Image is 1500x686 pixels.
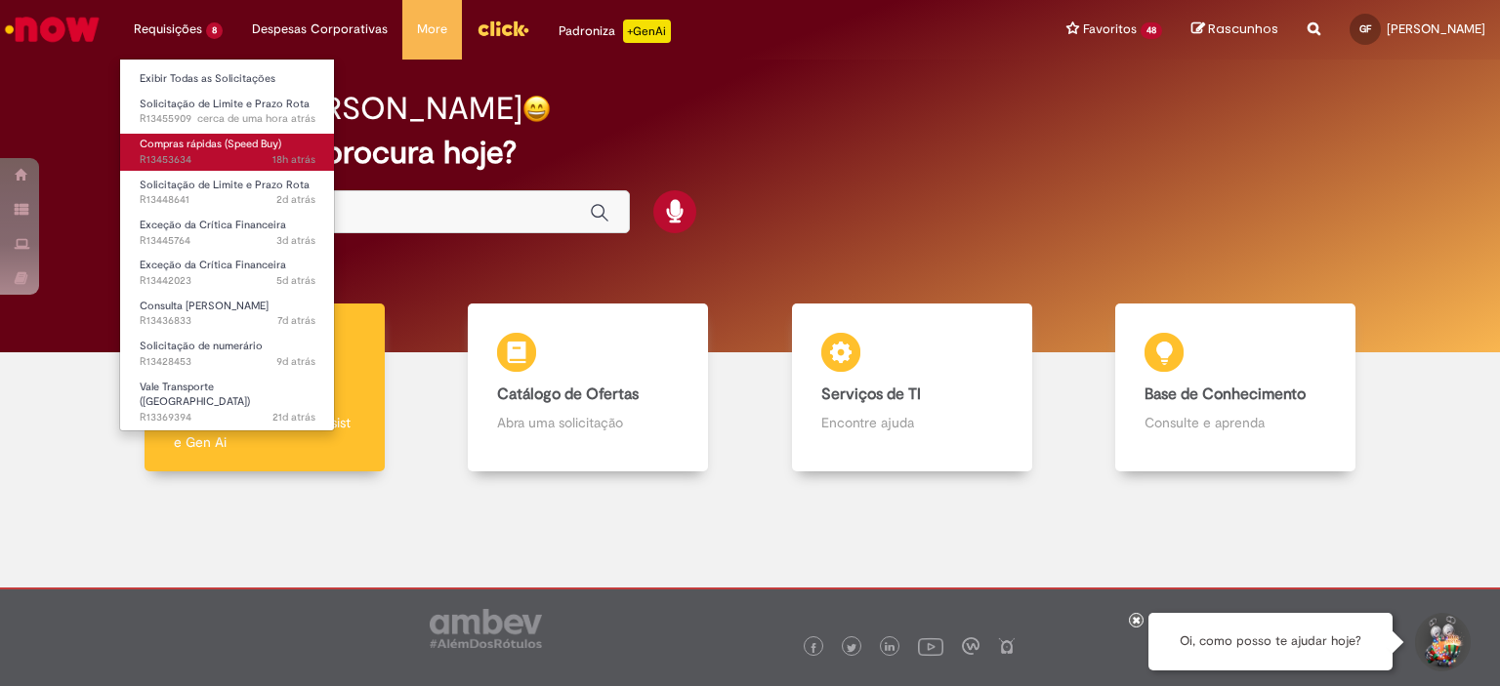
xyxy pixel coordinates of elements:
[1208,20,1278,38] span: Rascunhos
[276,192,315,207] time: 26/08/2025 14:27:12
[821,413,1003,432] p: Encontre ajuda
[497,384,639,404] b: Catálogo de Ofertas
[847,643,856,653] img: logo_footer_twitter.png
[120,377,335,419] a: Aberto R13369394 : Vale Transporte (VT)
[1387,20,1485,37] span: [PERSON_NAME]
[120,296,335,332] a: Aberto R13436833 : Consulta Serasa
[140,380,250,410] span: Vale Transporte ([GEOGRAPHIC_DATA])
[252,20,388,39] span: Despesas Corporativas
[1191,20,1278,39] a: Rascunhos
[148,92,522,126] h2: Bom dia, [PERSON_NAME]
[276,233,315,248] span: 3d atrás
[140,137,281,151] span: Compras rápidas (Speed Buy)
[1145,384,1306,404] b: Base de Conhecimento
[120,94,335,130] a: Aberto R13455909 : Solicitação de Limite e Prazo Rota
[140,299,269,313] span: Consulta [PERSON_NAME]
[477,14,529,43] img: click_logo_yellow_360x200.png
[276,192,315,207] span: 2d atrás
[1083,20,1137,39] span: Favoritos
[140,339,263,353] span: Solicitação de numerário
[2,10,103,49] img: ServiceNow
[272,152,315,167] span: 18h atrás
[1148,613,1393,670] div: Oi, como posso te ajudar hoje?
[134,20,202,39] span: Requisições
[197,111,315,126] span: cerca de uma hora atrás
[1412,613,1471,671] button: Iniciar Conversa de Suporte
[140,192,315,208] span: R13448641
[277,313,315,328] span: 7d atrás
[140,273,315,289] span: R13442023
[103,303,427,472] a: Tirar dúvidas Tirar dúvidas com Lupi Assist e Gen Ai
[623,20,671,43] p: +GenAi
[140,258,286,272] span: Exceção da Crítica Financeira
[750,303,1074,472] a: Serviços de TI Encontre ajuda
[140,218,286,232] span: Exceção da Crítica Financeira
[197,111,315,126] time: 28/08/2025 08:54:43
[1141,22,1162,39] span: 48
[497,413,679,432] p: Abra uma solicitação
[809,643,818,653] img: logo_footer_facebook.png
[559,20,671,43] div: Padroniza
[962,637,979,655] img: logo_footer_workplace.png
[1074,303,1398,472] a: Base de Conhecimento Consulte e aprenda
[885,642,895,654] img: logo_footer_linkedin.png
[120,134,335,170] a: Aberto R13453634 : Compras rápidas (Speed Buy)
[522,95,551,123] img: happy-face.png
[276,354,315,369] span: 9d atrás
[277,313,315,328] time: 21/08/2025 15:03:09
[272,152,315,167] time: 27/08/2025 16:38:30
[120,215,335,251] a: Aberto R13445764 : Exceção da Crítica Financeira
[140,233,315,249] span: R13445764
[276,273,315,288] span: 5d atrás
[276,354,315,369] time: 19/08/2025 12:55:50
[140,152,315,168] span: R13453634
[276,273,315,288] time: 23/08/2025 14:10:15
[1359,22,1371,35] span: GF
[417,20,447,39] span: More
[120,68,335,90] a: Exibir Todas as Solicitações
[821,384,921,404] b: Serviços de TI
[272,410,315,424] span: 21d atrás
[1145,413,1326,432] p: Consulte e aprenda
[140,97,310,111] span: Solicitação de Limite e Prazo Rota
[140,313,315,329] span: R13436833
[140,111,315,127] span: R13455909
[174,413,355,452] p: Tirar dúvidas com Lupi Assist e Gen Ai
[272,410,315,424] time: 07/08/2025 12:04:24
[427,303,751,472] a: Catálogo de Ofertas Abra uma solicitação
[140,410,315,425] span: R13369394
[918,633,943,659] img: logo_footer_youtube.png
[998,637,1016,655] img: logo_footer_naosei.png
[140,178,310,192] span: Solicitação de Limite e Prazo Rota
[276,233,315,248] time: 25/08/2025 17:17:25
[148,136,1353,170] h2: O que você procura hoje?
[120,336,335,372] a: Aberto R13428453 : Solicitação de numerário
[120,175,335,211] a: Aberto R13448641 : Solicitação de Limite e Prazo Rota
[430,609,542,648] img: logo_footer_ambev_rotulo_gray.png
[206,22,223,39] span: 8
[140,354,315,370] span: R13428453
[120,255,335,291] a: Aberto R13442023 : Exceção da Crítica Financeira
[119,59,335,431] ul: Requisições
